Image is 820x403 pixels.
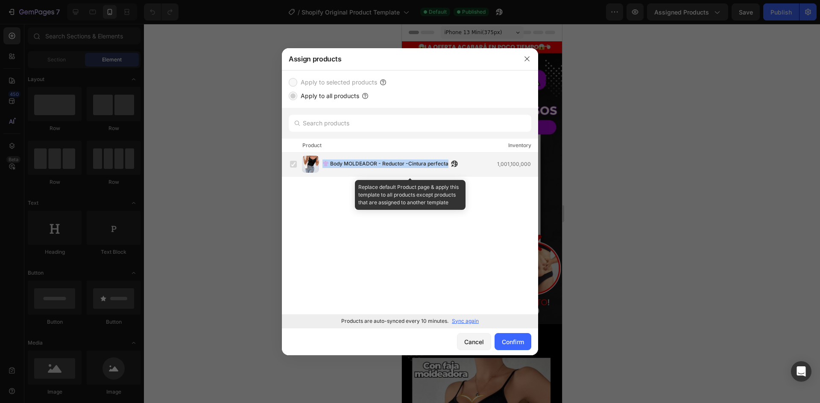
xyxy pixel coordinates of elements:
div: 1,001,100,000 [497,160,538,168]
div: Cancel [464,337,484,346]
div: Product [302,141,322,150]
div: /> [282,70,538,328]
img: product-img [302,156,319,173]
label: Apply to selected products [297,77,377,87]
div: Open Intercom Messenger [791,361,811,382]
span: 👚 Body MOLDEADOR - Reductor -Cintura perfecta [322,159,448,169]
p: Products are auto-synced every 10 minutes. [341,317,448,325]
button: Confirm [495,333,531,350]
span: iPhone 13 Mini ( 375 px) [43,4,100,13]
label: Apply to all products [297,91,359,101]
div: Assign products [282,48,516,70]
p: Sync again [452,317,479,325]
div: Confirm [502,337,524,346]
button: Cancel [457,333,491,350]
input: Search products [289,115,531,132]
div: Inventory [508,141,531,150]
